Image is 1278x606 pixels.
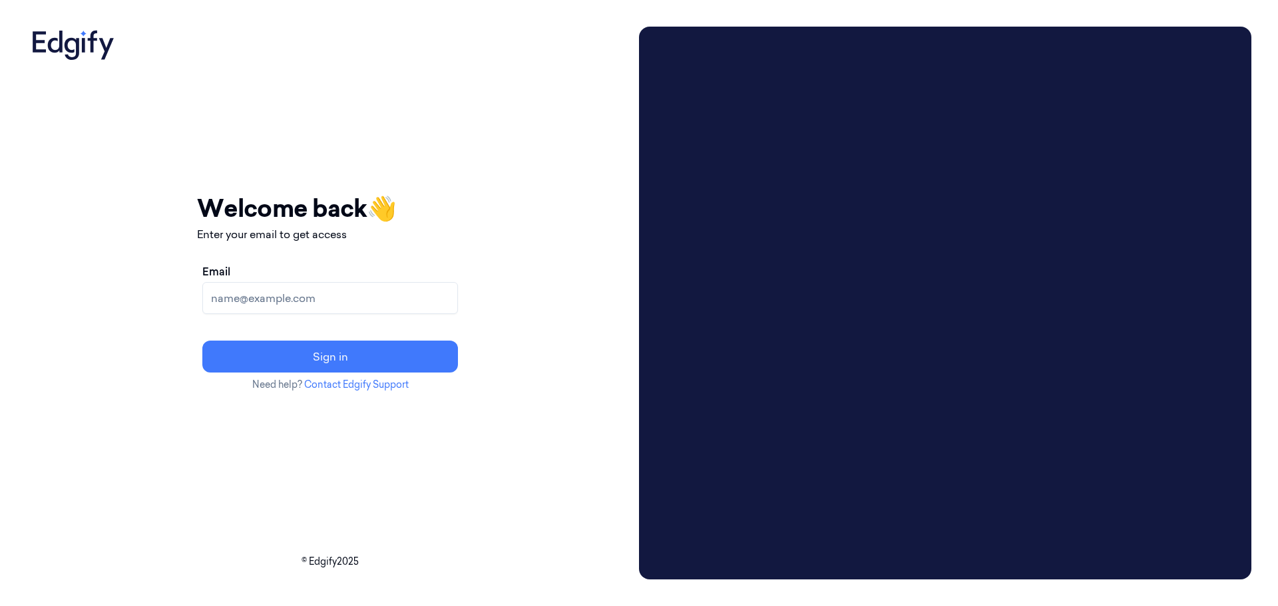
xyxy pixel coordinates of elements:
p: © Edgify 2025 [27,555,634,569]
input: name@example.com [202,282,458,314]
button: Sign in [202,341,458,373]
a: Contact Edgify Support [304,379,409,390]
label: Email [202,263,230,279]
p: Need help? [197,378,463,392]
h1: Welcome back 👋 [197,190,463,226]
p: Enter your email to get access [197,226,463,242]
